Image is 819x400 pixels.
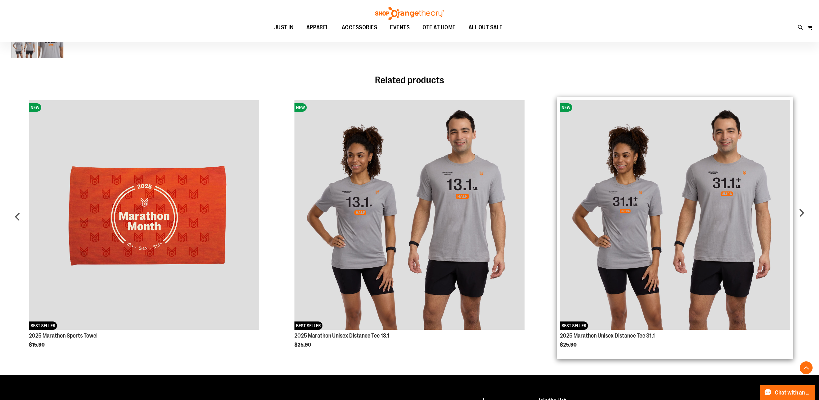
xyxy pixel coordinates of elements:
[294,100,524,330] img: 2025 Marathon Unisex Distance Tee 13.1
[423,20,456,35] span: OTF AT HOME
[11,90,24,348] div: prev
[560,332,655,339] a: 2025 Marathon Unisex Distance Tee 31.1
[38,33,63,58] img: 2025 Marathon Unisex Distance Tee 26.2
[560,321,588,330] span: BEST SELLER
[294,342,312,348] span: $25.90
[29,321,57,330] span: BEST SELLER
[560,100,790,330] img: 2025 Marathon Unisex Distance Tee 31.1
[390,20,410,35] span: EVENTS
[294,103,307,112] span: NEW
[38,32,63,59] div: image 2 of 2
[29,100,259,331] a: Product Page Link
[795,90,808,348] div: next
[29,332,98,339] a: 2025 Marathon Sports Towel
[560,103,572,112] span: NEW
[294,100,524,331] a: Product Page Link
[342,20,377,35] span: ACCESSORIES
[374,7,445,20] img: Shop Orangetheory
[29,342,46,348] span: $15.90
[560,342,578,348] span: $25.90
[560,100,790,331] a: Product Page Link
[29,103,41,112] span: NEW
[775,390,811,396] span: Chat with an Expert
[274,20,294,35] span: JUST IN
[800,361,813,374] button: Back To Top
[294,321,322,330] span: BEST SELLER
[294,332,389,339] a: 2025 Marathon Unisex Distance Tee 13.1
[29,100,259,330] img: 2025 Marathon Sports Towel
[760,385,815,400] button: Chat with an Expert
[469,20,503,35] span: ALL OUT SALE
[375,75,444,86] span: Related products
[306,20,329,35] span: APPAREL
